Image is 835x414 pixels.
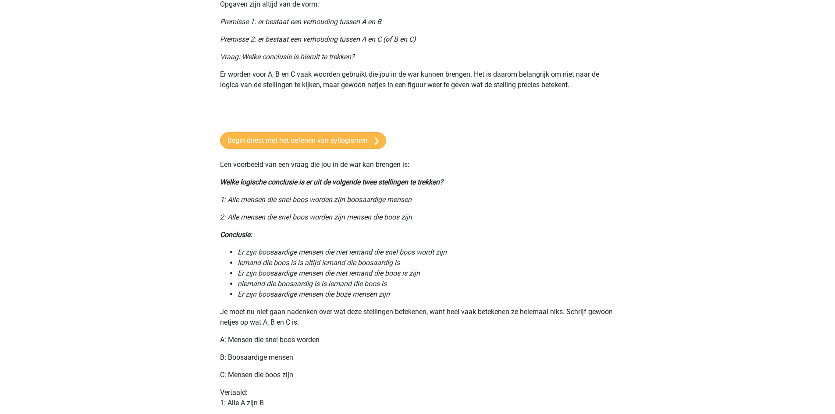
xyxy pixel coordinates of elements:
i: Premisse 1: er bestaat een verhouding tussen A en B [220,18,381,26]
i: Vraag: Welke conclusie is hieruit te trekken? [220,53,355,61]
p: Er worden voor A, B en C vaak woorden gebruikt die jou in de war kunnen brengen. Het is daarom be... [220,69,615,90]
i: Er zijn boosaardige mensen die boze mensen zijn [238,290,390,298]
img: arrow-right.e5bd35279c78.svg [375,137,379,145]
i: 1: Alle mensen die snel boos worden zijn boosaardige mensen [220,195,412,204]
p: A: Mensen die snel boos worden [220,335,615,345]
i: Er zijn boosaardige mensen die niet iemand die snel boos wordt zijn [238,248,447,256]
i: Premisse 2: er bestaat een verhouding tussen A en C (of B en C) [220,35,416,43]
i: 2: Alle mensen die snel boos worden zijn mensen die boos zijn [220,213,412,221]
i: Iemand die boos is is altijd iemand die boosaardig is [238,258,400,267]
p: Een voorbeeld van een vraag die jou in de war kan brengen is: [220,159,615,170]
p: Vertaald: 1: Alle A zijn B [220,387,615,408]
p: C: Mensen die boos zijn [220,370,615,380]
i: Welke logische conclusie is er uit de volgende twee stellingen te trekken? [220,178,443,186]
i: Er zijn boosaardige mensen die niet iemand die boos is zijn [238,269,420,277]
i: niemand die boosaardig is is iemand die boos is [238,280,387,288]
p: B: Boosaardige mensen [220,352,615,363]
i: Conclusie: [220,230,252,239]
p: Je moet nu niet gaan nadenken over wat deze stellingen betekenen, want heel vaak betekenen ze hel... [220,307,615,328]
a: Begin direct met het oefenen van syllogismen [220,132,386,149]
